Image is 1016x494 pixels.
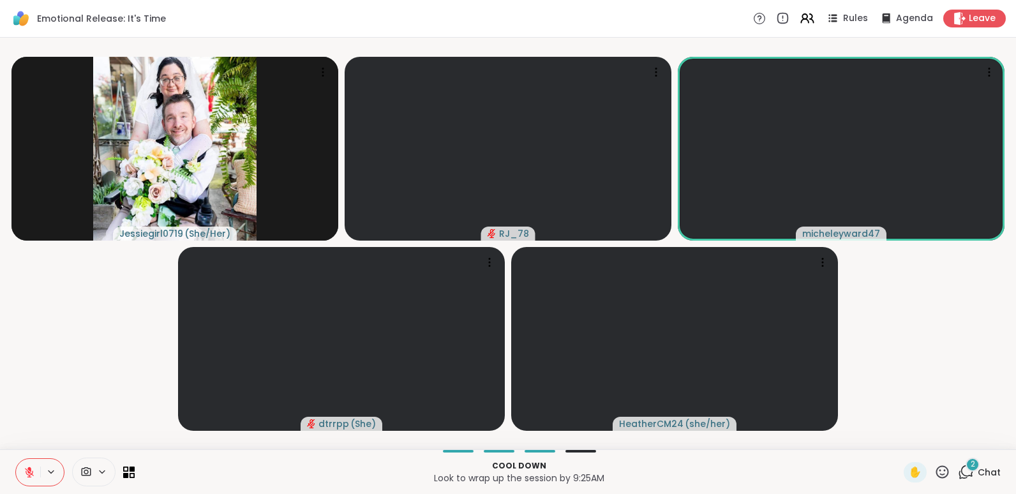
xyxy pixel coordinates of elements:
span: Emotional Release: It's Time [37,12,166,25]
span: audio-muted [307,419,316,428]
span: ( she/her ) [685,417,730,430]
span: dtrrpp [318,417,349,430]
span: ( She ) [350,417,376,430]
img: ShareWell Logomark [10,8,32,29]
span: ( She/Her ) [184,227,230,240]
span: ✋ [909,465,922,480]
span: audio-muted [488,229,497,238]
span: RJ_78 [499,227,529,240]
span: HeatherCM24 [619,417,684,430]
span: micheleyward47 [802,227,880,240]
span: Agenda [896,12,933,25]
img: Jessiegirl0719 [93,57,257,241]
p: Cool down [142,460,896,472]
span: Jessiegirl0719 [119,227,183,240]
span: Leave [969,12,996,25]
span: Rules [843,12,868,25]
span: Chat [978,466,1001,479]
span: 2 [971,459,975,470]
p: Look to wrap up the session by 9:25AM [142,472,896,484]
